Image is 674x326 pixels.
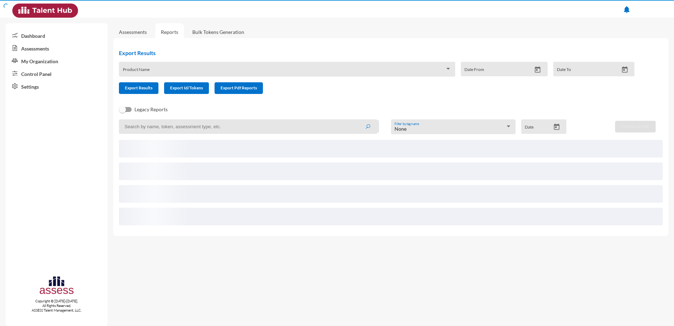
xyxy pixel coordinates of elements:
[134,105,168,114] span: Legacy Reports
[621,124,650,129] span: Download PDF
[221,85,257,90] span: Export Pdf Reports
[119,82,158,94] button: Export Results
[125,85,152,90] span: Export Results
[6,67,108,80] a: Control Panel
[615,121,656,132] button: Download PDF
[6,80,108,93] a: Settings
[119,49,640,56] h2: Export Results
[619,66,631,73] button: Open calendar
[6,29,108,42] a: Dashboard
[531,66,544,73] button: Open calendar
[170,85,203,90] span: Export Id/Tokens
[6,299,108,313] p: Copyright © [DATE]-[DATE]. All Rights Reserved. ASSESS Talent Management, LLC.
[187,23,250,41] a: Bulk Tokens Generation
[164,82,209,94] button: Export Id/Tokens
[6,42,108,54] a: Assessments
[119,119,377,134] input: Search by name, token, assessment type, etc.
[550,123,563,131] button: Open calendar
[155,23,184,41] a: Reports
[622,5,631,14] mat-icon: notifications
[39,275,74,297] img: assesscompany-logo.png
[6,54,108,67] a: My Organization
[395,126,407,132] span: None
[119,29,147,35] a: Assessments
[215,82,263,94] button: Export Pdf Reports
